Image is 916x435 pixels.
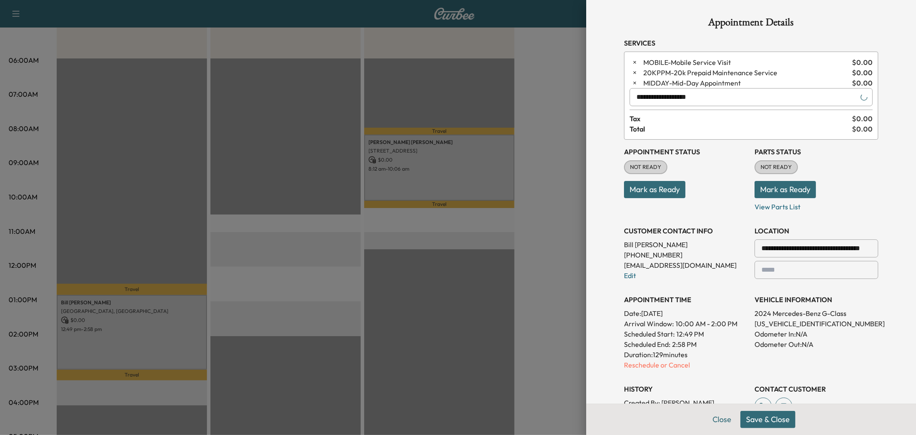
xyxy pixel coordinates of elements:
h3: APPOINTMENT TIME [624,294,748,305]
button: Mark as Ready [755,181,816,198]
p: Bill [PERSON_NAME] [624,239,748,250]
h3: CUSTOMER CONTACT INFO [624,226,748,236]
p: 2:58 PM [672,339,697,349]
span: Total [630,124,852,134]
span: Tax [630,113,852,124]
h3: Parts Status [755,147,878,157]
p: [EMAIL_ADDRESS][DOMAIN_NAME] [624,260,748,270]
span: $ 0.00 [852,124,873,134]
p: View Parts List [755,198,878,212]
p: Scheduled End: [624,339,670,349]
span: $ 0.00 [852,67,873,78]
span: NOT READY [625,163,666,172]
p: 2024 Mercedes-Benz G-Class [755,308,878,319]
a: Edit [624,271,636,280]
h3: Services [624,38,878,48]
span: $ 0.00 [852,57,873,67]
span: 20k Prepaid Maintenance Service [643,67,849,78]
h3: History [624,384,748,394]
p: [PHONE_NUMBER] [624,250,748,260]
p: Date: [DATE] [624,308,748,319]
p: [US_VEHICLE_IDENTIFICATION_NUMBER] [755,319,878,329]
button: Close [707,411,737,428]
button: Mark as Ready [624,181,685,198]
span: Mobile Service Visit [643,57,849,67]
p: Reschedule or Cancel [624,360,748,370]
h3: VEHICLE INFORMATION [755,294,878,305]
span: 10:00 AM - 2:00 PM [676,319,737,329]
p: Created By : [PERSON_NAME] [624,398,748,408]
p: Duration: 129 minutes [624,349,748,360]
button: Save & Close [740,411,795,428]
p: Odometer Out: N/A [755,339,878,349]
p: Arrival Window: [624,319,748,329]
p: 12:49 PM [676,329,704,339]
h3: Appointment Status [624,147,748,157]
h3: CONTACT CUSTOMER [755,384,878,394]
span: $ 0.00 [852,78,873,88]
span: Mid-Day Appointment [643,78,849,88]
p: Scheduled Start: [624,329,675,339]
span: $ 0.00 [852,113,873,124]
span: NOT READY [755,163,797,172]
h3: LOCATION [755,226,878,236]
h1: Appointment Details [624,17,878,31]
p: Odometer In: N/A [755,329,878,339]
